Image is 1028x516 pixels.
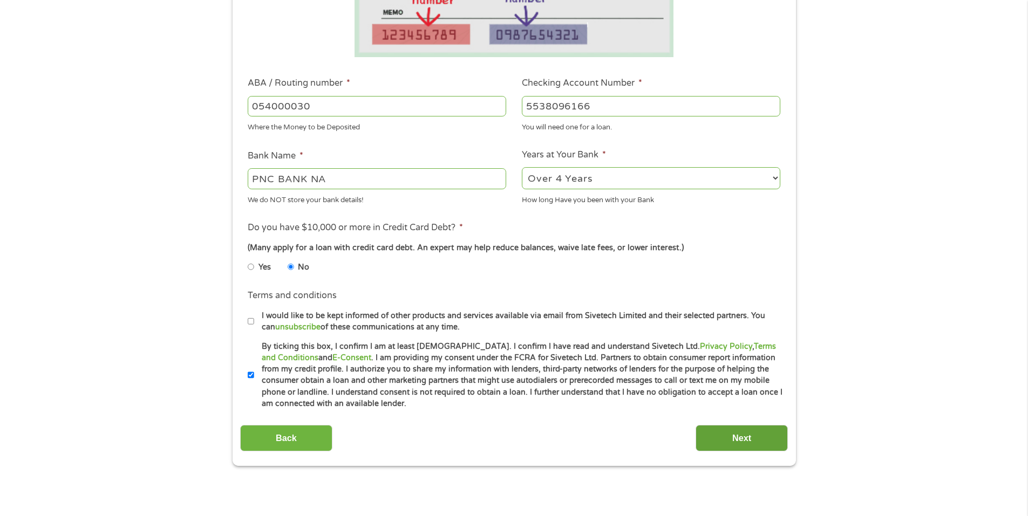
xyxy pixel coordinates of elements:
[248,290,337,301] label: Terms and conditions
[275,322,321,332] a: unsubscribe
[248,191,506,205] div: We do NOT store your bank details!
[258,262,271,273] label: Yes
[254,341,784,410] label: By ticking this box, I confirm I am at least [DEMOGRAPHIC_DATA]. I confirm I have read and unders...
[522,149,606,161] label: Years at Your Bank
[332,353,371,362] a: E-Consent
[248,222,463,233] label: Do you have $10,000 or more in Credit Card Debt?
[700,342,752,351] a: Privacy Policy
[522,119,780,133] div: You will need one for a loan.
[522,96,780,116] input: 345634636
[262,342,776,362] a: Terms and Conditions
[248,150,303,162] label: Bank Name
[240,425,332,451] input: Back
[254,310,784,333] label: I would like to be kept informed of other products and services available via email from Sivetech...
[248,242,780,254] div: (Many apply for a loan with credit card debt. An expert may help reduce balances, waive late fees...
[522,191,780,205] div: How long Have you been with your Bank
[248,78,350,89] label: ABA / Routing number
[248,119,506,133] div: Where the Money to be Deposited
[696,425,788,451] input: Next
[248,96,506,116] input: 263177916
[298,262,309,273] label: No
[522,78,642,89] label: Checking Account Number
